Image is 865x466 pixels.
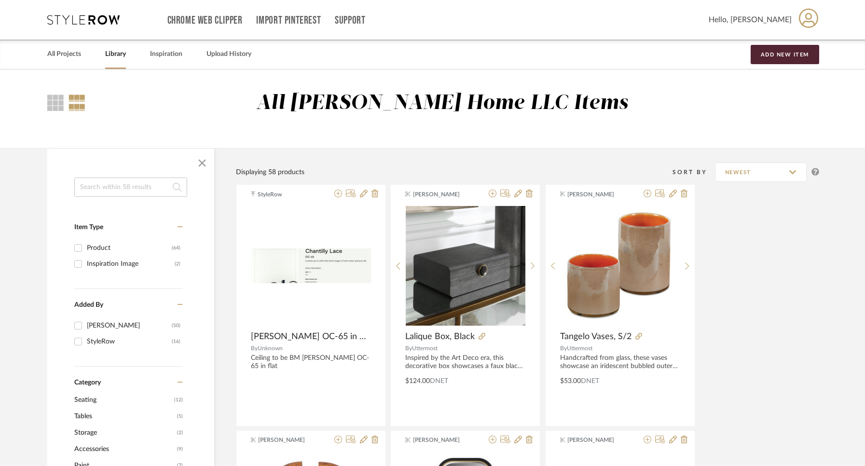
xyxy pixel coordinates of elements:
[87,256,175,272] div: Inspiration Image
[74,441,175,457] span: Accessories
[74,379,101,387] span: Category
[47,48,81,61] a: All Projects
[175,256,180,272] div: (2)
[581,378,599,384] span: DNET
[567,436,628,444] span: [PERSON_NAME]
[560,378,581,384] span: $53.00
[567,190,628,199] span: [PERSON_NAME]
[105,48,126,61] a: Library
[251,354,371,370] div: Ceiling to be BM [PERSON_NAME] OC-65 in flat
[167,16,243,25] a: Chrome Web Clipper
[251,331,367,342] span: [PERSON_NAME] OC-65 in flat
[74,302,103,308] span: Added By
[251,248,371,284] img: Chantilly Lace OC-65 in flat
[567,345,592,351] span: Uttermost
[177,409,183,424] span: (5)
[406,206,525,326] img: Lalique Box, Black
[405,345,412,351] span: By
[206,48,251,61] a: Upload History
[150,48,182,61] a: Inspiration
[258,436,319,444] span: [PERSON_NAME]
[560,206,680,326] img: Tangelo Vases, S/2
[236,167,304,178] div: Displaying 58 products
[172,240,180,256] div: (64)
[560,331,632,342] span: Tangelo Vases, S/2
[256,91,628,116] div: All [PERSON_NAME] Home LLC Items
[177,425,183,440] span: (2)
[74,178,187,197] input: Search within 58 results
[192,153,212,173] button: Close
[673,167,715,177] div: Sort By
[405,354,525,370] div: Inspired by the Art Deco era, this decorative box showcases a faux black shagreen wrapped surface...
[74,392,172,408] span: Seating
[258,190,318,199] span: StyleRow
[413,436,474,444] span: [PERSON_NAME]
[251,345,258,351] span: By
[174,392,183,408] span: (12)
[87,240,172,256] div: Product
[413,190,474,199] span: [PERSON_NAME]
[87,334,172,349] div: StyleRow
[74,408,175,425] span: Tables
[172,318,180,333] div: (50)
[177,441,183,457] span: (9)
[256,16,321,25] a: Import Pinterest
[87,318,172,333] div: [PERSON_NAME]
[412,345,438,351] span: Uttermost
[74,224,103,231] span: Item Type
[405,331,475,342] span: Lalique Box, Black
[172,334,180,349] div: (16)
[560,354,680,370] div: Handcrafted from glass, these vases showcase an iridescent bubbled outer finish in light beige wi...
[335,16,365,25] a: Support
[74,425,175,441] span: Storage
[405,378,430,384] span: $124.00
[258,345,283,351] span: Unknown
[751,45,819,64] button: Add New Item
[430,378,448,384] span: DNET
[709,14,792,26] span: Hello, [PERSON_NAME]
[560,345,567,351] span: By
